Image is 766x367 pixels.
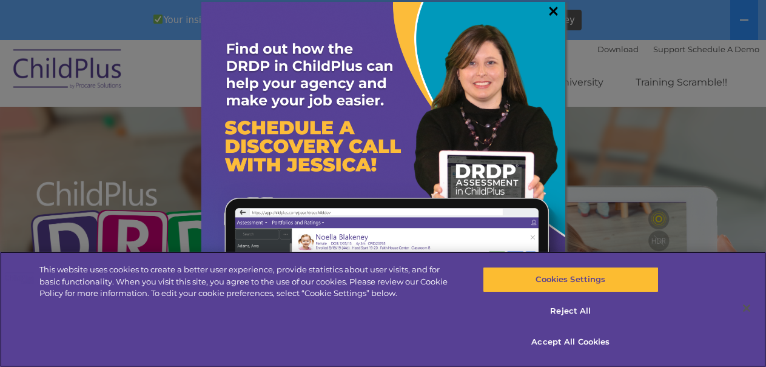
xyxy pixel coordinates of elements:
[483,329,659,355] button: Accept All Cookies
[39,264,460,300] div: This website uses cookies to create a better user experience, provide statistics about user visit...
[483,298,659,324] button: Reject All
[546,5,560,17] a: ×
[483,267,659,292] button: Cookies Settings
[733,295,760,322] button: Close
